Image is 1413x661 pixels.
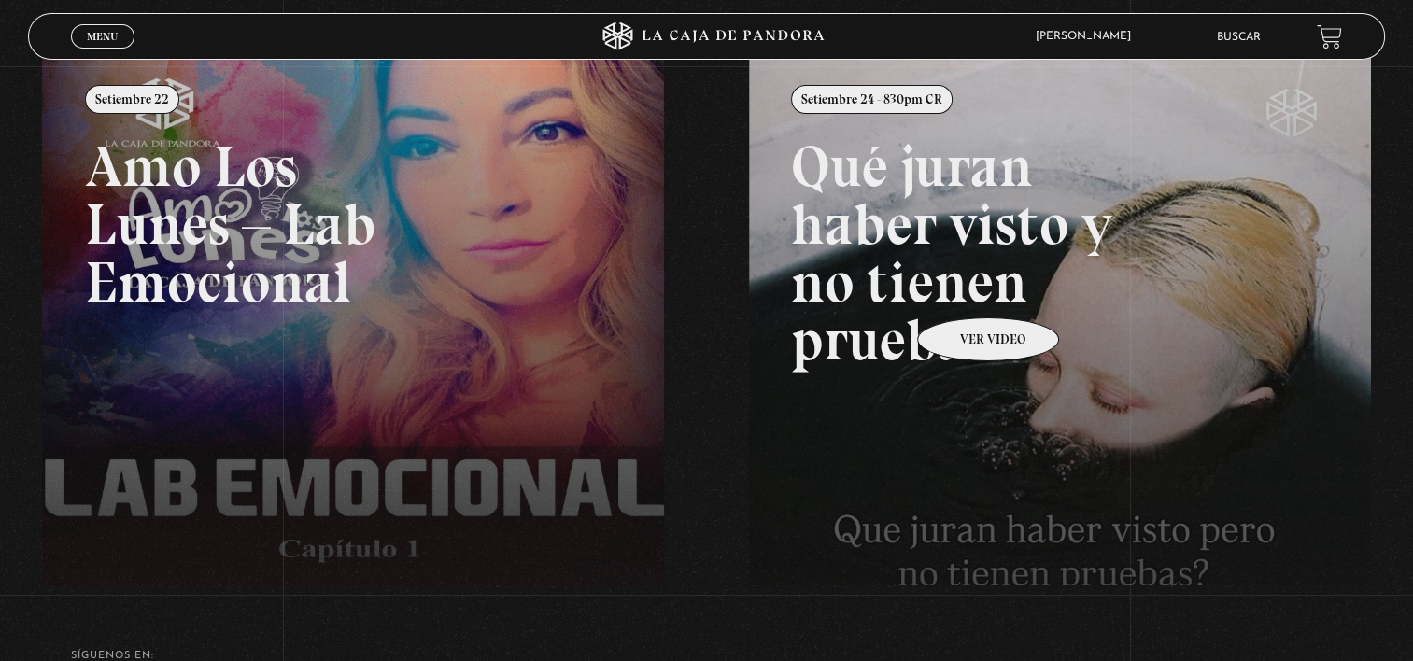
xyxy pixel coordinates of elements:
span: [PERSON_NAME] [1026,31,1150,42]
h4: SÍguenos en: [71,651,1343,661]
a: View your shopping cart [1317,24,1342,49]
a: Buscar [1217,32,1261,43]
span: Cerrar [80,47,124,60]
span: Menu [87,31,118,42]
